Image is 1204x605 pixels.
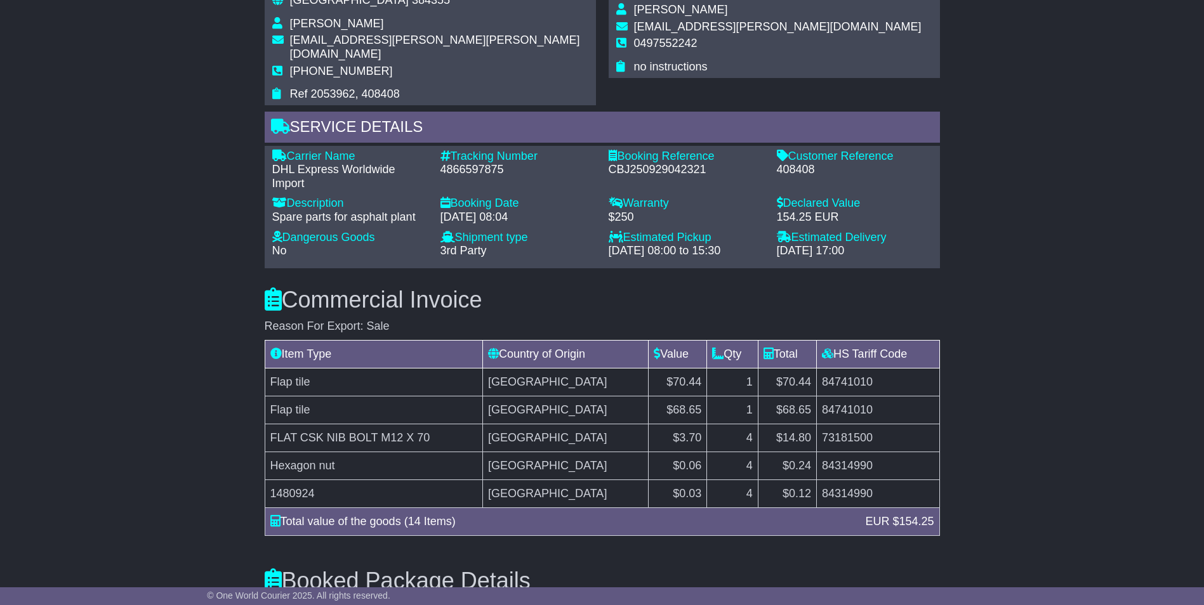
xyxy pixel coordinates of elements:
span: [PERSON_NAME] [290,17,384,30]
h3: Commercial Invoice [265,287,940,313]
td: 84741010 [816,368,939,396]
div: EUR $154.25 [859,513,940,530]
div: Description [272,197,428,211]
div: Declared Value [777,197,932,211]
div: Booking Date [440,197,596,211]
td: $68.65 [758,396,816,424]
div: Warranty [609,197,764,211]
span: © One World Courier 2025. All rights reserved. [207,590,390,601]
div: DHL Express Worldwide Import [272,163,428,190]
div: Reason For Export: Sale [265,320,940,334]
td: 1 [707,396,758,424]
td: Qty [707,340,758,368]
div: [DATE] 17:00 [777,244,932,258]
td: Flap tile [265,396,483,424]
div: Estimated Delivery [777,231,932,245]
div: Estimated Pickup [609,231,764,245]
td: $0.24 [758,452,816,479]
div: Carrier Name [272,150,428,164]
div: Dangerous Goods [272,231,428,245]
div: Total value of the goods (14 Items) [264,513,859,530]
div: 408408 [777,163,932,177]
td: 84741010 [816,396,939,424]
td: $70.44 [649,368,707,396]
div: 154.25 EUR [777,211,932,224]
span: no instructions [634,60,708,73]
h3: Booked Package Details [265,568,940,594]
td: 1480924 [265,479,483,507]
td: HS Tariff Code [816,340,939,368]
td: FLAT CSK NIB BOLT M12 X 70 [265,424,483,452]
td: $3.70 [649,424,707,452]
td: Item Type [265,340,483,368]
div: Booking Reference [609,150,764,164]
td: 84314990 [816,452,939,479]
td: Value [649,340,707,368]
td: [GEOGRAPHIC_DATA] [483,452,649,479]
td: $70.44 [758,368,816,396]
td: [GEOGRAPHIC_DATA] [483,479,649,507]
td: Hexagon nut [265,452,483,479]
div: 4866597875 [440,163,596,177]
td: $0.03 [649,479,707,507]
td: Flap tile [265,368,483,396]
td: $0.06 [649,452,707,479]
div: Service Details [265,112,940,146]
div: $250 [609,211,764,224]
div: Tracking Number [440,150,596,164]
span: [PHONE_NUMBER] [290,65,393,77]
div: [DATE] 08:00 to 15:30 [609,244,764,258]
span: No [272,244,287,257]
td: [GEOGRAPHIC_DATA] [483,368,649,396]
span: [PERSON_NAME] [634,3,728,16]
td: Total [758,340,816,368]
td: 1 [707,368,758,396]
div: Customer Reference [777,150,932,164]
span: [EMAIL_ADDRESS][PERSON_NAME][DOMAIN_NAME] [634,20,922,33]
span: Ref 2053962, 408408 [290,88,400,100]
td: 73181500 [816,424,939,452]
div: CBJ250929042321 [609,163,764,177]
span: [EMAIL_ADDRESS][PERSON_NAME][PERSON_NAME][DOMAIN_NAME] [290,34,580,60]
td: 4 [707,424,758,452]
td: $14.80 [758,424,816,452]
div: Spare parts for asphalt plant [272,211,428,224]
div: Shipment type [440,231,596,245]
span: 0497552242 [634,37,698,49]
div: [DATE] 08:04 [440,211,596,224]
td: [GEOGRAPHIC_DATA] [483,396,649,424]
td: 84314990 [816,479,939,507]
td: 4 [707,479,758,507]
td: [GEOGRAPHIC_DATA] [483,424,649,452]
td: 4 [707,452,758,479]
td: Country of Origin [483,340,649,368]
td: $68.65 [649,396,707,424]
span: 3rd Party [440,244,487,257]
td: $0.12 [758,479,816,507]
